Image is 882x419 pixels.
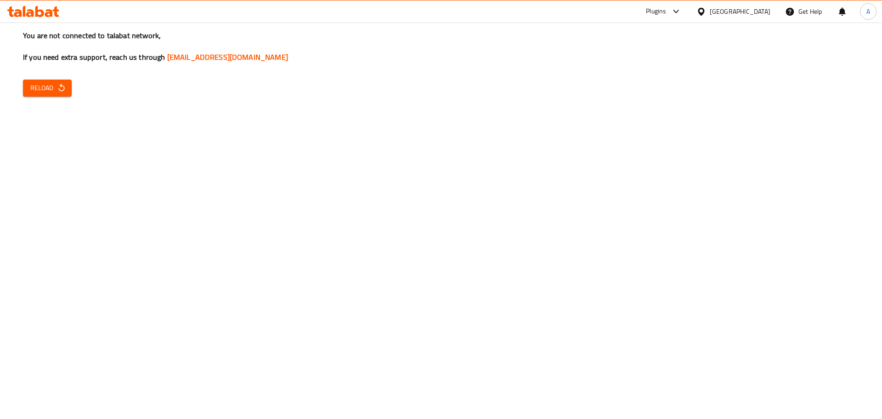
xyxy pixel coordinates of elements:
div: Plugins [646,6,666,17]
span: A [866,6,870,17]
button: Reload [23,80,72,97]
span: Reload [30,82,64,94]
a: [EMAIL_ADDRESS][DOMAIN_NAME] [167,50,288,64]
div: [GEOGRAPHIC_DATA] [710,6,770,17]
h3: You are not connected to talabat network, If you need extra support, reach us through [23,30,859,63]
